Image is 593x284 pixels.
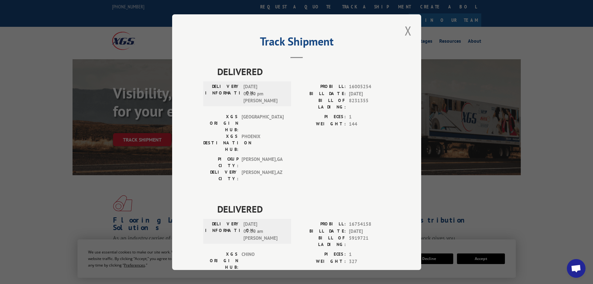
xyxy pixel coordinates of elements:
[349,113,390,121] span: 1
[349,251,390,258] span: 1
[242,169,284,182] span: [PERSON_NAME] , AZ
[349,221,390,228] span: 16754158
[203,133,238,153] label: XGS DESTINATION HUB:
[403,22,413,39] button: Close modal
[203,156,238,169] label: PICKUP CITY:
[203,251,238,271] label: XGS ORIGIN HUB:
[297,235,346,248] label: BILL OF LADING:
[205,221,240,242] label: DELIVERY INFORMATION:
[203,169,238,182] label: DELIVERY CITY:
[217,202,390,216] span: DELIVERED
[297,251,346,258] label: PIECES:
[297,120,346,128] label: WEIGHT:
[242,113,284,133] span: [GEOGRAPHIC_DATA]
[203,37,390,49] h2: Track Shipment
[297,97,346,110] label: BILL OF LADING:
[297,228,346,235] label: BILL DATE:
[349,120,390,128] span: 144
[349,228,390,235] span: [DATE]
[242,251,284,271] span: CHINO
[349,83,390,90] span: 16005254
[243,221,285,242] span: [DATE] 09:00 am [PERSON_NAME]
[297,90,346,97] label: BILL DATE:
[297,258,346,265] label: WEIGHT:
[297,83,346,90] label: PROBILL:
[242,133,284,153] span: PHOENIX
[243,83,285,104] span: [DATE] 02:20 pm [PERSON_NAME]
[349,258,390,265] span: 327
[349,90,390,97] span: [DATE]
[297,221,346,228] label: PROBILL:
[567,259,586,278] a: Open chat
[203,113,238,133] label: XGS ORIGIN HUB:
[205,83,240,104] label: DELIVERY INFORMATION:
[349,235,390,248] span: 5919721
[217,65,390,79] span: DELIVERED
[297,113,346,121] label: PIECES:
[349,97,390,110] span: 8231355
[242,156,284,169] span: [PERSON_NAME] , GA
